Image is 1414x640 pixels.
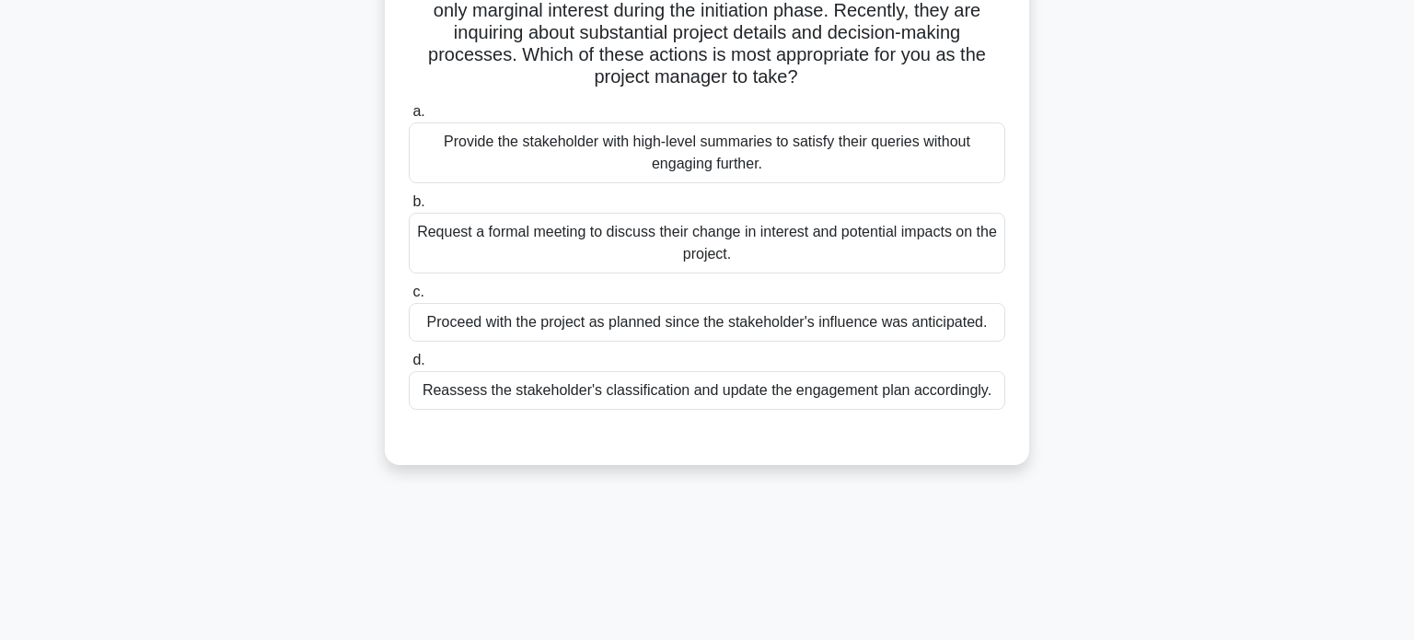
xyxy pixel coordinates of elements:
div: Provide the stakeholder with high-level summaries to satisfy their queries without engaging further. [409,122,1005,183]
span: a. [412,103,424,119]
div: Reassess the stakeholder's classification and update the engagement plan accordingly. [409,371,1005,410]
span: b. [412,193,424,209]
div: Proceed with the project as planned since the stakeholder's influence was anticipated. [409,303,1005,342]
span: d. [412,352,424,367]
div: Request a formal meeting to discuss their change in interest and potential impacts on the project. [409,213,1005,273]
span: c. [412,284,423,299]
